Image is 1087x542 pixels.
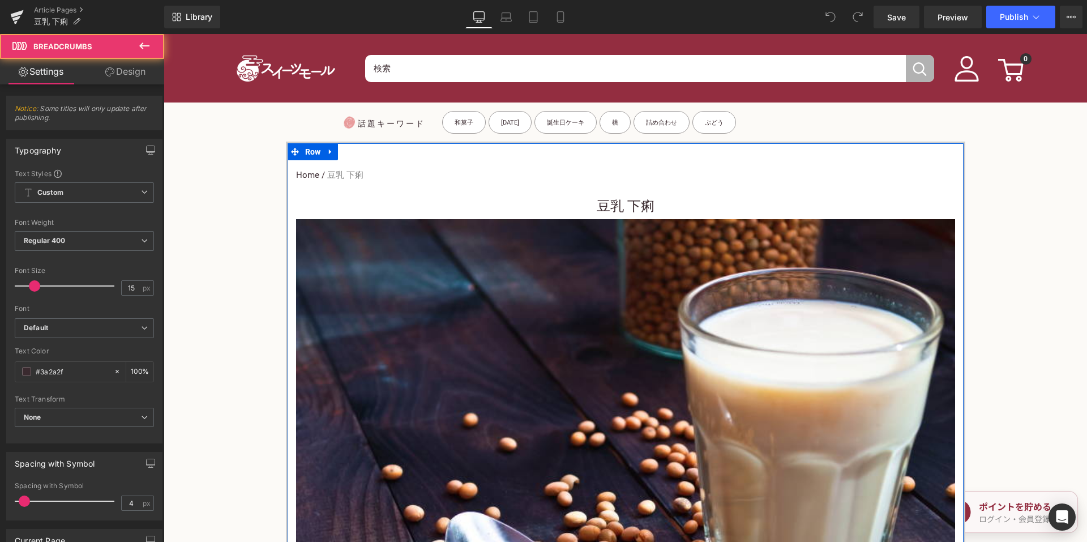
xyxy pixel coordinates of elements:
span: Library [186,12,212,22]
b: None [24,413,41,421]
button: Publish [986,6,1055,28]
div: % [126,362,153,382]
a: Laptop [493,6,520,28]
span: Save [887,11,906,23]
a: 詰め合わせ [470,77,526,100]
button: 検索 [742,21,771,48]
span: Publish [1000,12,1028,22]
a: Design [84,59,166,84]
a: Article Pages [34,6,164,15]
div: Text Color [15,347,154,355]
a: 0 [833,23,858,46]
a: New Library [164,6,220,28]
b: Regular 400 [24,236,66,245]
button: Redo [846,6,869,28]
img: user1.png [790,22,816,48]
span: 0 [856,19,867,31]
a: 和菓子 [279,77,322,100]
img: スイーツモール [66,1,179,69]
a: Mobile [547,6,574,28]
a: Tablet [520,6,547,28]
b: Custom [37,188,63,198]
h1: 豆乳 下痢 [132,160,791,185]
div: Text Styles [15,169,154,178]
a: 誕生日ケーキ [371,77,433,100]
div: Font Size [15,267,154,275]
div: Spacing with Symbol [15,453,95,468]
input: When autocomplete results are available use up and down arrows to review and enter to select [202,21,742,48]
div: Typography [15,139,61,155]
button: Undo [819,6,842,28]
span: : Some titles will only update after publishing. [15,104,154,130]
div: Font Weight [15,219,154,227]
p: 話題キーワード [179,77,262,103]
span: px [143,500,152,507]
a: Home [132,133,156,149]
span: 豆乳 下痢 [34,17,68,26]
a: Preview [924,6,982,28]
span: Preview [938,11,968,23]
nav: breadcrumbs [132,126,791,156]
span: / [156,133,164,149]
span: px [143,284,152,292]
button: More [1060,6,1082,28]
i: Default [24,323,48,333]
a: Desktop [465,6,493,28]
a: 桃 [436,77,467,100]
span: Breadcrumbs [33,42,92,51]
div: Font [15,305,154,313]
div: Open Intercom Messenger [1049,503,1076,531]
a: [DATE] [325,77,368,100]
input: Color [36,365,108,378]
div: Text Transform [15,395,154,403]
a: Notice [15,104,36,113]
span: Row [139,109,160,126]
a: Expand / Collapse [160,109,174,126]
div: Spacing with Symbol [15,482,154,490]
a: ぶどう [529,77,572,100]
